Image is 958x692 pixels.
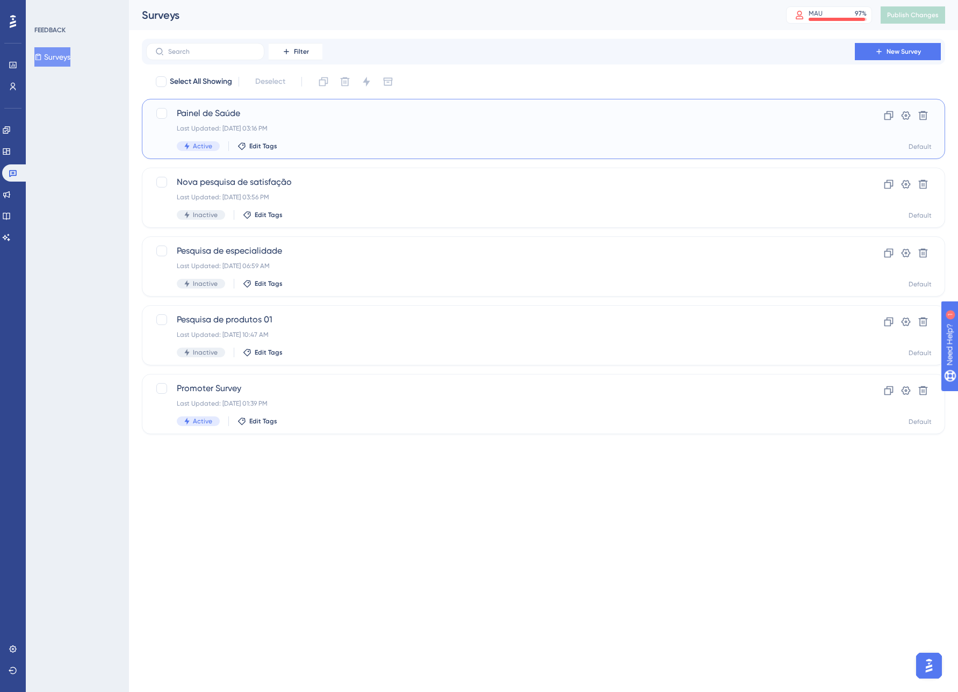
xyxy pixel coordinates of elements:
[193,279,218,288] span: Inactive
[177,382,824,395] span: Promoter Survey
[855,43,941,60] button: New Survey
[177,244,824,257] span: Pesquisa de especialidade
[193,348,218,357] span: Inactive
[243,348,283,357] button: Edit Tags
[177,107,824,120] span: Painel de Saúde
[243,279,283,288] button: Edit Tags
[177,262,824,270] div: Last Updated: [DATE] 06:59 AM
[75,5,78,14] div: 1
[177,330,824,339] div: Last Updated: [DATE] 10:47 AM
[34,26,66,34] div: FEEDBACK
[249,142,277,150] span: Edit Tags
[887,47,921,56] span: New Survey
[237,417,277,426] button: Edit Tags
[246,72,295,91] button: Deselect
[887,11,939,19] span: Publish Changes
[909,417,932,426] div: Default
[168,48,255,55] input: Search
[881,6,945,24] button: Publish Changes
[243,211,283,219] button: Edit Tags
[249,417,277,426] span: Edit Tags
[269,43,322,60] button: Filter
[193,142,212,150] span: Active
[255,348,283,357] span: Edit Tags
[142,8,759,23] div: Surveys
[193,417,212,426] span: Active
[255,279,283,288] span: Edit Tags
[855,9,867,18] div: 97 %
[255,75,285,88] span: Deselect
[177,124,824,133] div: Last Updated: [DATE] 03:16 PM
[909,349,932,357] div: Default
[909,211,932,220] div: Default
[913,650,945,682] iframe: UserGuiding AI Assistant Launcher
[177,193,824,201] div: Last Updated: [DATE] 03:56 PM
[809,9,823,18] div: MAU
[909,280,932,289] div: Default
[34,47,70,67] button: Surveys
[170,75,232,88] span: Select All Showing
[255,211,283,219] span: Edit Tags
[294,47,309,56] span: Filter
[177,176,824,189] span: Nova pesquisa de satisfação
[193,211,218,219] span: Inactive
[25,3,67,16] span: Need Help?
[237,142,277,150] button: Edit Tags
[177,313,824,326] span: Pesquisa de produtos 01
[909,142,932,151] div: Default
[177,399,824,408] div: Last Updated: [DATE] 01:39 PM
